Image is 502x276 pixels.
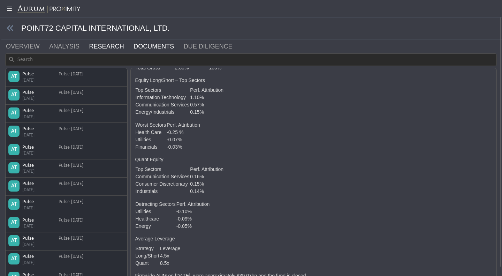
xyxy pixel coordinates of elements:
[5,39,48,53] a: OVERVIEW
[22,180,50,187] div: Pulse
[59,126,83,138] div: Pulse [DATE]
[22,132,50,138] div: [DATE]
[22,126,50,132] div: Pulse
[8,235,20,246] div: AT
[59,199,83,211] div: Pulse [DATE]
[22,107,50,114] div: Pulse
[135,173,190,180] td: Communication Services
[135,157,163,162] strong: Quant Equity
[89,39,133,53] a: RESEARCH
[135,260,160,267] td: Quant
[22,77,50,83] div: [DATE]
[22,162,50,169] div: Pulse
[59,107,83,120] div: Pulse [DATE]
[22,89,50,96] div: Pulse
[59,71,83,83] div: Pulse [DATE]
[22,235,50,241] div: Pulse
[133,39,183,53] a: DOCUMENTS
[22,199,50,205] div: Pulse
[135,201,176,208] td: Detracting Sectors
[59,89,83,102] div: Pulse [DATE]
[160,260,181,267] td: 8.5x
[22,150,50,156] div: [DATE]
[135,101,190,109] td: Communication Services
[59,162,83,174] div: Pulse [DATE]
[8,199,20,210] div: AT
[8,217,20,228] div: AT
[135,87,190,94] td: Top Sectors
[59,144,83,156] div: Pulse [DATE]
[135,208,176,215] td: Utilities
[135,77,205,83] strong: Equity Long/Short – Top Sectors
[22,114,50,120] div: [DATE]
[8,180,20,192] div: AT
[22,205,50,211] div: [DATE]
[190,180,224,188] td: 0.15%
[160,245,181,252] td: Leverage
[175,64,209,72] td: 2.09%
[22,168,50,174] div: [DATE]
[8,71,20,82] div: AT
[22,260,50,266] div: [DATE]
[8,89,20,100] div: AT
[183,39,242,53] a: DUE DILIGENCE
[135,180,190,188] td: Consumer Discretionary
[176,215,210,223] td: -0.09%
[135,188,190,195] td: Industrials
[176,223,210,230] td: -0.05%
[17,5,80,14] img: Aurum-Proximity%20white.svg
[209,64,242,72] td: 100%
[135,223,176,230] td: Energy
[1,17,502,39] div: POINT72 CAPITAL INTERNATIONAL, LTD.
[59,253,83,266] div: Pulse [DATE]
[190,87,224,94] td: Perf. Attribution
[8,253,20,264] div: AT
[166,121,200,129] td: Perf. Attribution
[59,180,83,193] div: Pulse [DATE]
[59,235,83,247] div: Pulse [DATE]
[135,252,160,260] td: Long/Short
[22,253,50,260] div: Pulse
[135,109,190,116] td: Energy/Industrials
[8,144,20,155] div: AT
[160,252,181,260] td: 4.5x
[190,109,224,116] td: 0.15%
[135,215,176,223] td: Healthcare
[8,107,20,119] div: AT
[166,143,200,151] td: -0.03%
[22,95,50,102] div: [DATE]
[22,144,50,150] div: Pulse
[22,241,50,248] div: [DATE]
[135,121,167,129] td: Worst Sectors
[59,217,83,229] div: Pulse [DATE]
[8,126,20,137] div: AT
[8,162,20,173] div: AT
[22,223,50,229] div: [DATE]
[190,166,224,173] td: Perf. Attribution
[176,201,210,208] td: Perf. Attribution
[135,136,167,143] td: Utilities
[190,173,224,180] td: 0.16%
[48,39,88,53] a: ANALYSIS
[22,217,50,223] div: Pulse
[135,245,160,252] td: Strategy
[166,129,200,136] td: -0.25 %
[176,208,210,215] td: -0.10%
[135,94,190,101] td: Information Technology
[135,166,190,173] td: Top Sectors
[190,94,224,101] td: 1.10%
[135,143,167,151] td: Financials
[22,187,50,193] div: [DATE]
[135,129,167,136] td: Health Care
[190,188,224,195] td: 0.14%
[135,236,175,241] strong: Average Leverage
[166,136,200,143] td: -0.07%
[22,71,50,77] div: Pulse
[190,101,224,109] td: 0.57%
